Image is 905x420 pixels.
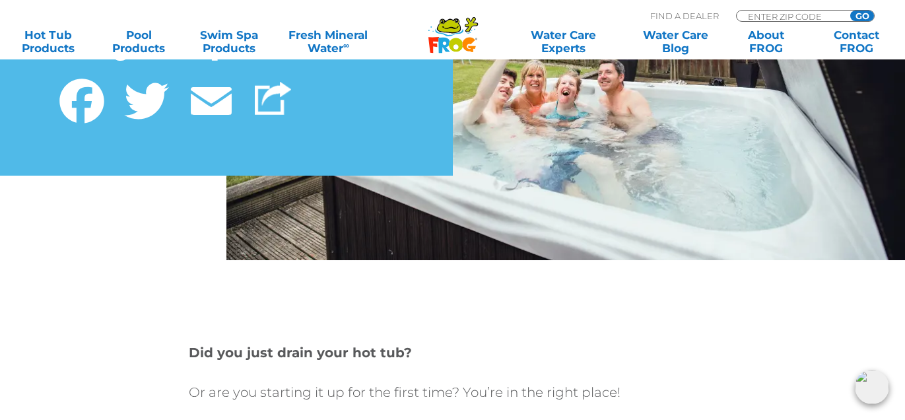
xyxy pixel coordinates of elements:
a: Water CareBlog [641,28,711,55]
input: Zip Code Form [747,11,836,22]
img: openIcon [855,370,889,404]
p: Find A Dealer [650,10,719,22]
a: ContactFROG [821,28,891,55]
input: GO [850,11,874,21]
a: Hot TubProducts [13,28,83,55]
a: Water CareExperts [506,28,620,55]
a: Swim SpaProducts [194,28,264,55]
sup: ∞ [343,40,349,50]
strong: Did you just drain your hot tub? [189,345,412,361]
a: AboutFROG [731,28,801,55]
a: Fresh MineralWater∞ [285,28,372,55]
p: Or are you starting it up for the first time? You’re in the right place! [189,382,717,402]
a: Facebook [50,71,114,126]
a: PoolProducts [104,28,174,55]
a: Email [179,71,244,126]
img: Share [255,82,291,115]
a: Twitter [114,71,179,126]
